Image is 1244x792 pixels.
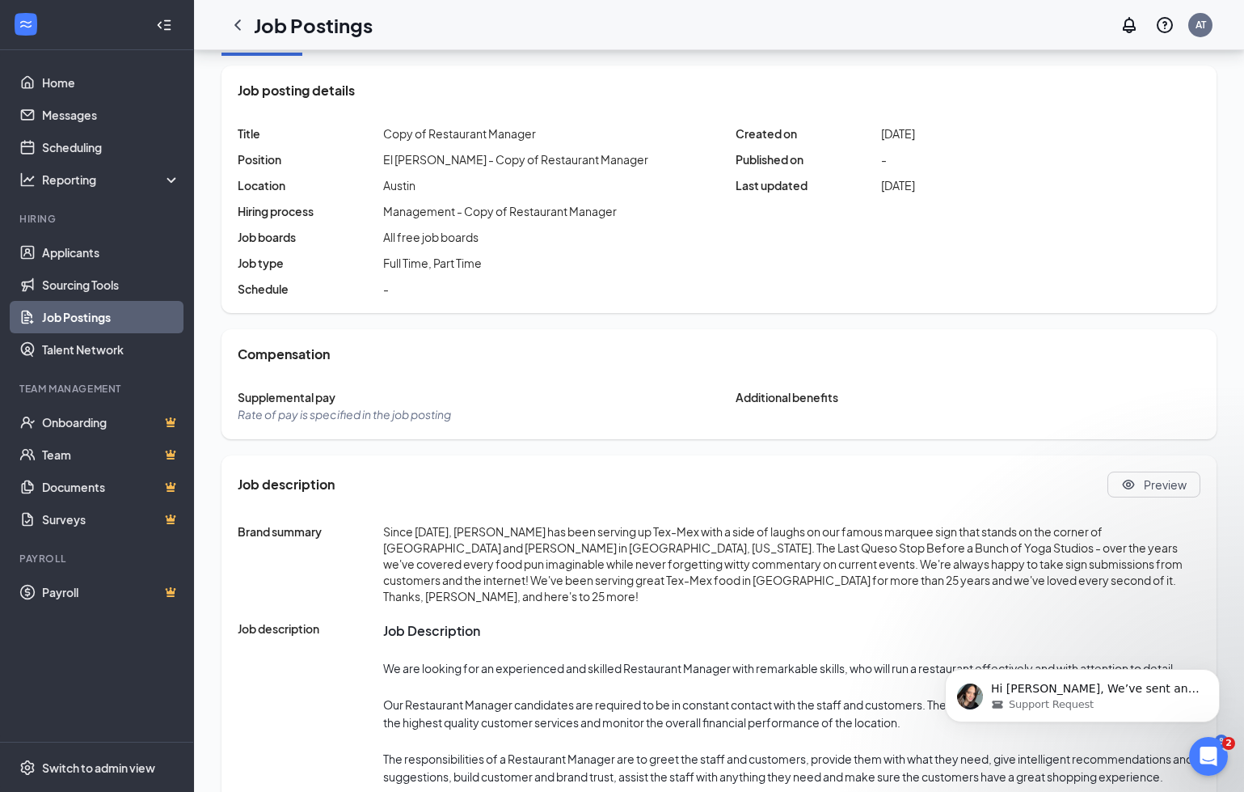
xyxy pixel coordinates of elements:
[383,523,1200,604] span: Since [DATE], [PERSON_NAME] has been serving up Tex-Mex with a side of laughs on our famous marqu...
[42,269,180,301] a: Sourcing Tools
[1144,476,1187,493] span: Preview
[238,523,383,604] span: Brand summary
[228,15,247,35] svg: ChevronLeft
[42,576,180,608] a: PayrollCrown
[42,131,180,163] a: Scheduling
[383,229,479,245] span: All free job boards
[921,635,1244,748] iframe: Intercom notifications message
[42,503,180,536] a: SurveysCrown
[156,17,172,33] svg: Collapse
[42,236,180,269] a: Applicants
[1189,737,1228,776] iframe: Intercom live chat
[383,255,482,271] span: Full Time, Part Time
[19,172,36,188] svg: Analysis
[1222,737,1235,750] span: 2
[238,203,383,219] span: Hiring process
[19,552,177,565] div: Payroll
[42,471,180,503] a: DocumentsCrown
[42,438,180,471] a: TeamCrown
[88,62,173,77] span: Support Request
[238,151,383,167] span: Position
[238,476,335,493] span: Job description
[1196,18,1206,32] div: AT
[238,229,383,245] span: Job boards
[42,66,180,99] a: Home
[238,125,383,142] span: Title
[383,622,480,639] strong: Job Description
[42,301,180,333] a: Job Postings
[42,760,155,776] div: Switch to admin view
[238,345,330,363] span: Compensation
[383,177,415,193] span: Austin
[18,16,34,32] svg: WorkstreamLogo
[254,11,373,39] h1: Job Postings
[238,177,383,193] span: Location
[70,47,279,366] span: Hi [PERSON_NAME], We’ve sent an order form to your email. Please review and sign it as soon as yo...
[42,172,181,188] div: Reporting
[736,151,881,167] span: Published on
[238,281,383,297] span: Schedule
[42,406,180,438] a: OnboardingCrown
[42,333,180,366] a: Talent Network
[19,760,36,776] svg: Settings
[238,407,451,421] span: Rate of pay is specified in the job posting
[383,203,617,219] div: Management - Copy of Restaurant Manager
[42,99,180,131] a: Messages
[1155,15,1174,35] svg: QuestionInfo
[1107,472,1200,498] button: Eye Preview
[238,389,383,405] span: Supplemental pay
[736,125,881,142] span: Created on
[238,82,355,100] span: Job posting details
[881,151,887,167] span: -
[1121,477,1136,492] svg: Eye
[881,125,915,142] span: [DATE]
[19,212,177,226] div: Hiring
[736,177,881,193] span: Last updated
[736,389,881,405] span: Additional benefits
[1120,15,1139,35] svg: Notifications
[383,281,389,297] span: -
[383,151,648,167] div: El [PERSON_NAME] - Copy of Restaurant Manager
[881,177,915,193] span: [DATE]
[19,382,177,396] div: Team Management
[383,125,536,142] span: Copy of Restaurant Manager
[238,255,383,271] span: Job type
